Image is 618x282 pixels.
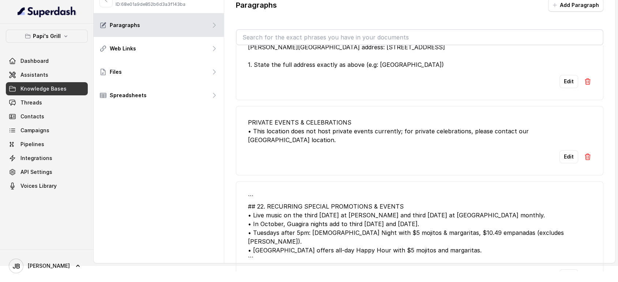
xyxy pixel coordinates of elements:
[6,68,88,81] a: Assistants
[33,32,61,41] p: Papi's Grill
[237,30,603,45] input: Search for the exact phrases you have in your documents
[116,1,185,7] p: ID: 68e01a9de852b6d3a3f143ba
[559,150,578,163] button: Edit
[584,153,591,160] img: Delete
[20,127,49,134] span: Campaigns
[28,262,70,270] span: [PERSON_NAME]
[6,256,88,276] a: [PERSON_NAME]
[110,92,147,99] p: Spreadsheets
[6,82,88,95] a: Knowledge Bases
[20,168,52,176] span: API Settings
[248,118,592,144] div: PRIVATE EVENTS & CELEBRATIONS • This location does not host private events currently; for private...
[6,30,88,43] button: Papi's Grill
[110,45,136,52] p: Web Links
[20,99,42,106] span: Threads
[6,110,88,123] a: Contacts
[584,78,591,85] img: Delete
[248,34,592,69] div: ADDRESS & DIRECTIONS [PERSON_NAME][GEOGRAPHIC_DATA] address: [STREET_ADDRESS] 1. State the full a...
[20,85,67,92] span: Knowledge Bases
[6,54,88,68] a: Dashboard
[110,68,122,76] p: Files
[20,113,44,120] span: Contacts
[20,182,57,190] span: Voices Library
[6,179,88,193] a: Voices Library
[12,262,20,270] text: JB
[248,193,592,263] div: ``` ## 22. RECURRING SPECIAL PROMOTIONS & EVENTS • Live music on the third [DATE] at [PERSON_NAME...
[559,75,578,88] button: Edit
[6,165,88,179] a: API Settings
[6,96,88,109] a: Threads
[20,155,52,162] span: Integrations
[20,141,44,148] span: Pipelines
[6,124,88,137] a: Campaigns
[20,57,49,65] span: Dashboard
[6,138,88,151] a: Pipelines
[110,22,140,29] p: Paragraphs
[18,6,76,18] img: light.svg
[6,152,88,165] a: Integrations
[20,71,48,79] span: Assistants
